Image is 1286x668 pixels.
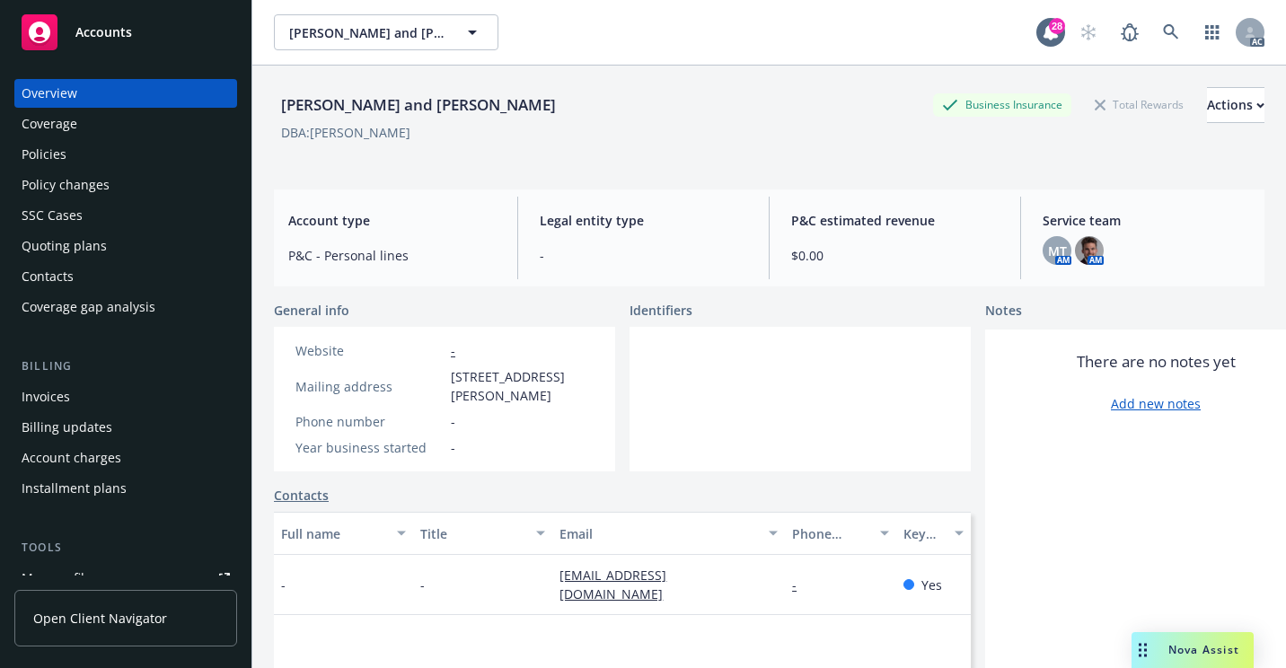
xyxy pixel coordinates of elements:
[552,512,785,555] button: Email
[451,342,455,359] a: -
[288,246,496,265] span: P&C - Personal lines
[14,357,237,375] div: Billing
[288,211,496,230] span: Account type
[75,25,132,40] span: Accounts
[22,110,77,138] div: Coverage
[785,512,896,555] button: Phone number
[14,539,237,557] div: Tools
[540,246,747,265] span: -
[792,524,869,543] div: Phone number
[22,564,98,593] div: Manage files
[274,512,413,555] button: Full name
[1048,242,1067,260] span: MT
[14,474,237,503] a: Installment plans
[14,293,237,321] a: Coverage gap analysis
[295,438,444,457] div: Year business started
[33,609,167,628] span: Open Client Navigator
[413,512,552,555] button: Title
[451,367,594,405] span: [STREET_ADDRESS][PERSON_NAME]
[420,524,525,543] div: Title
[274,93,563,117] div: [PERSON_NAME] and [PERSON_NAME]
[14,79,237,108] a: Overview
[22,140,66,169] div: Policies
[921,576,942,594] span: Yes
[22,201,83,230] div: SSC Cases
[1207,87,1264,123] button: Actions
[451,438,455,457] span: -
[559,567,677,602] a: [EMAIL_ADDRESS][DOMAIN_NAME]
[14,201,237,230] a: SSC Cases
[14,171,237,199] a: Policy changes
[22,79,77,108] div: Overview
[281,524,386,543] div: Full name
[1111,394,1201,413] a: Add new notes
[22,474,127,503] div: Installment plans
[14,564,237,593] a: Manage files
[22,293,155,321] div: Coverage gap analysis
[14,413,237,442] a: Billing updates
[14,140,237,169] a: Policies
[420,576,425,594] span: -
[22,262,74,291] div: Contacts
[295,377,444,396] div: Mailing address
[14,110,237,138] a: Coverage
[1075,236,1104,265] img: photo
[1049,18,1065,34] div: 28
[14,232,237,260] a: Quoting plans
[792,576,811,593] a: -
[281,123,410,142] div: DBA: [PERSON_NAME]
[1112,14,1148,50] a: Report a Bug
[289,23,445,42] span: [PERSON_NAME] and [PERSON_NAME]
[22,413,112,442] div: Billing updates
[451,412,455,431] span: -
[1132,632,1154,668] div: Drag to move
[22,382,70,411] div: Invoices
[14,382,237,411] a: Invoices
[22,171,110,199] div: Policy changes
[1070,14,1106,50] a: Start snowing
[791,246,999,265] span: $0.00
[1194,14,1230,50] a: Switch app
[14,262,237,291] a: Contacts
[540,211,747,230] span: Legal entity type
[281,576,286,594] span: -
[1207,88,1264,122] div: Actions
[274,301,349,320] span: General info
[933,93,1071,116] div: Business Insurance
[1086,93,1193,116] div: Total Rewards
[791,211,999,230] span: P&C estimated revenue
[1168,642,1239,657] span: Nova Assist
[274,14,498,50] button: [PERSON_NAME] and [PERSON_NAME]
[22,444,121,472] div: Account charges
[295,341,444,360] div: Website
[1043,211,1250,230] span: Service team
[274,486,329,505] a: Contacts
[295,412,444,431] div: Phone number
[985,301,1022,322] span: Notes
[14,7,237,57] a: Accounts
[1132,632,1254,668] button: Nova Assist
[14,444,237,472] a: Account charges
[1153,14,1189,50] a: Search
[1077,351,1236,373] span: There are no notes yet
[896,512,971,555] button: Key contact
[559,524,758,543] div: Email
[22,232,107,260] div: Quoting plans
[903,524,944,543] div: Key contact
[630,301,692,320] span: Identifiers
